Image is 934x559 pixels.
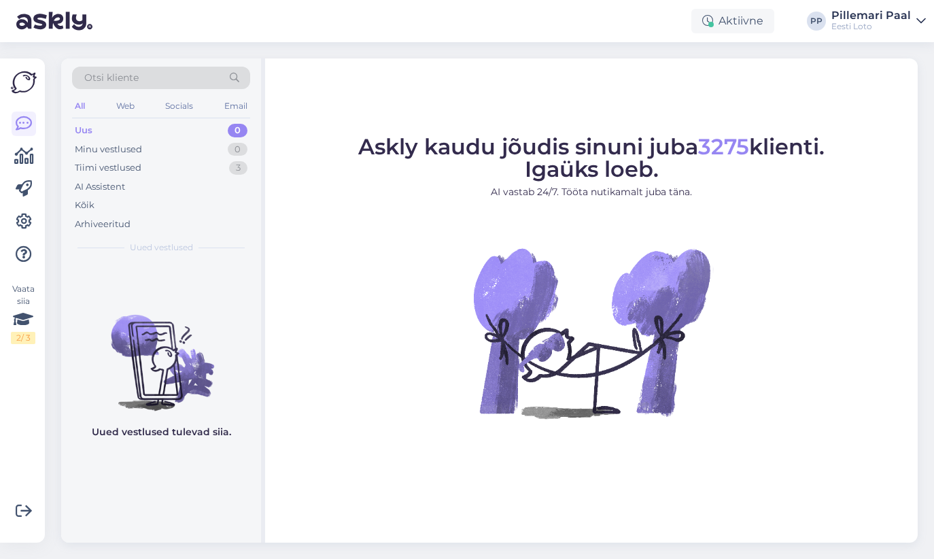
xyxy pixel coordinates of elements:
[75,143,142,156] div: Minu vestlused
[698,133,749,160] span: 3275
[807,12,826,31] div: PP
[72,97,88,115] div: All
[114,97,137,115] div: Web
[831,10,926,32] a: Pillemari PaalEesti Loto
[75,199,94,212] div: Kõik
[11,283,35,344] div: Vaata siia
[831,21,911,32] div: Eesti Loto
[831,10,911,21] div: Pillemari Paal
[61,290,261,413] img: No chats
[228,124,247,137] div: 0
[228,143,247,156] div: 0
[229,161,247,175] div: 3
[84,71,139,85] span: Otsi kliente
[358,133,825,182] span: Askly kaudu jõudis sinuni juba klienti. Igaüks loeb.
[691,9,774,33] div: Aktiivne
[162,97,196,115] div: Socials
[358,185,825,199] p: AI vastab 24/7. Tööta nutikamalt juba täna.
[11,332,35,344] div: 2 / 3
[75,180,125,194] div: AI Assistent
[469,210,714,455] img: No Chat active
[75,218,131,231] div: Arhiveeritud
[11,69,37,95] img: Askly Logo
[130,241,193,254] span: Uued vestlused
[92,425,231,439] p: Uued vestlused tulevad siia.
[75,124,92,137] div: Uus
[222,97,250,115] div: Email
[75,161,141,175] div: Tiimi vestlused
